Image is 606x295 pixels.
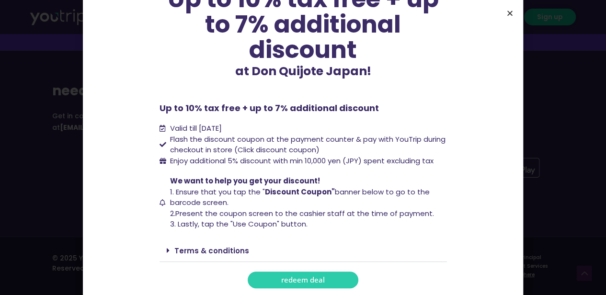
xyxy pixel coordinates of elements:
b: Discount C [265,187,307,197]
span: Flash the discount coupon at the payment counter & pay with YouTrip during checkout in store (Cli... [168,134,447,156]
span: ap the " [237,187,265,197]
span: Present the coupon screen to the cashier staff at the time of payment. 3. Lastly, tap the "Use Co... [168,176,447,230]
p: at Don Quijote Japan! [160,62,447,80]
div: Terms & conditions [160,239,447,262]
a: redeem deal [248,272,358,288]
span: Valid till [DATE] [170,123,222,133]
b: oupon" [307,187,335,197]
span: Enjoy additional 5% discount with min 10,000 yen (JPY) spent excluding tax [168,156,434,167]
a: Terms & conditions [174,246,249,256]
span: redeem deal [281,276,325,284]
span: 1. Ensure that you t [170,187,237,197]
a: Close [506,10,514,17]
span: below to go to the barcode screen. [170,187,430,208]
span: We want to help you get your discount! [170,176,320,186]
span: 2. [170,208,175,218]
p: Up to 10% tax free + up to 7% additional discount [160,102,447,114]
span: banner [307,187,360,197]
